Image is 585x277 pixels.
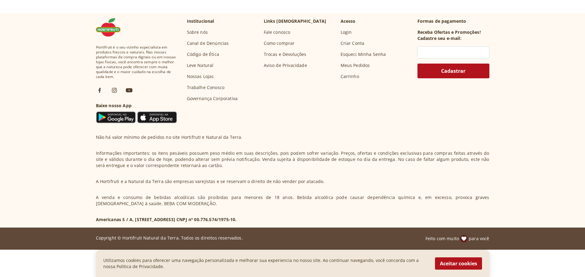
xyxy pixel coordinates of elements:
[96,103,177,109] h3: Baixe nosso App
[469,236,489,242] span: para você
[96,87,103,94] img: fb
[96,45,177,79] span: Hortifruti é o seu vizinho especialista em produtos frescos e naturais. Nas nossas plataformas de...
[417,35,461,41] h3: Cadastre seu e-mail:
[264,51,306,57] a: Trocas e Devoluções
[341,73,359,80] a: Carrinho
[341,18,356,24] p: Acesso
[187,18,214,24] p: Institucional
[125,87,133,94] img: ytb
[187,51,219,57] a: Código de Ética
[264,62,307,68] a: Aviso de Privacidade
[96,18,127,37] img: Hortifruti
[96,111,136,123] img: Google Play Icon
[341,62,370,68] a: Meus Pedidos
[96,194,489,207] p: A venda e consumo de bebidas alcoólicas são proibidas para menores de 18 anos. Bebida alcoólica p...
[187,73,214,80] a: Nossas Lojas
[187,29,208,35] a: Sobre nós
[341,40,365,46] a: Criar Conta
[264,18,326,24] p: Links [DEMOGRAPHIC_DATA]
[435,257,482,270] button: Aceitar cookies
[96,178,325,185] p: A Hortifruti e a Natural da Terra são empresas varejistas e se reservam o direito de não vender p...
[187,40,229,46] a: Canal de Denúncias
[96,150,489,169] p: Informações importantes: os itens pesáveis possuem peso médio em suas descrições, pois podem sofr...
[96,217,237,223] p: Americanas S / A, [STREET_ADDRESS] CNPJ nº 00.776.574/1975-10.
[187,62,214,68] a: Leve Natural
[264,29,291,35] a: Fale conosco
[417,64,489,78] button: Cadastrar
[96,134,243,140] p: Não há valor mínimo de pedidos no site Hortifruti e Natural da Terra.
[111,87,118,94] img: ig
[137,111,177,123] img: App Store Icon
[417,29,481,35] h3: Receba Ofertas e Promoções!
[425,236,459,242] span: Feito com muito
[341,29,352,35] a: Login
[441,68,465,73] span: Cadastrar
[417,18,489,24] p: Formas de pagamento
[187,84,225,91] a: Trabalhe Conosco
[264,40,295,46] a: Como comprar
[96,235,243,241] p: Copyright © Hortifruti Natural da Terra. Todos os direitos reservados.
[341,51,386,57] a: Esqueci Minha Senha
[187,96,238,102] a: Governança Corporativa
[103,257,428,270] p: Utilizamos cookies para oferecer uma navegação personalizada e melhorar sua experiencia no nosso ...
